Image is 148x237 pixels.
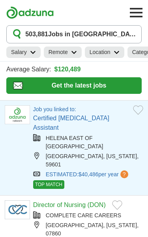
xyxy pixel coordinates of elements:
[33,202,106,208] a: Director of Nursing (DON)
[46,170,130,179] a: ESTIMATED:$40,486per year?
[85,47,124,58] a: Location
[5,105,30,124] img: Company logo
[23,81,135,90] span: Get the latest jobs
[6,65,142,74] div: Average Salary:
[33,134,143,151] div: HELENA EAST OF [GEOGRAPHIC_DATA]
[6,6,54,19] img: Adzuna logo
[54,65,81,74] a: $120,489
[120,170,128,178] span: ?
[6,25,142,43] button: 503,881Jobs in [GEOGRAPHIC_DATA]
[33,180,64,189] span: TOP MATCH
[133,105,143,115] button: Add to favorite jobs
[44,47,82,58] a: Remote
[79,171,99,177] span: $40,486
[6,77,142,94] button: Get the latest jobs
[11,48,27,56] h2: Salary
[112,200,122,210] button: Add to favorite jobs
[25,30,48,39] span: 503,881
[33,152,143,169] div: [GEOGRAPHIC_DATA], [US_STATE], 59601
[49,48,68,56] h2: Remote
[33,115,109,131] a: Certified [MEDICAL_DATA] Assistant
[6,47,41,58] a: Salary
[5,200,30,219] img: Company logo
[25,30,137,39] h1: Jobs in [GEOGRAPHIC_DATA]
[33,211,143,220] div: COMPLETE CARE CAREERS
[33,105,127,114] p: Job you linked to:
[127,4,145,21] button: Toggle main navigation menu
[90,48,111,56] h2: Location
